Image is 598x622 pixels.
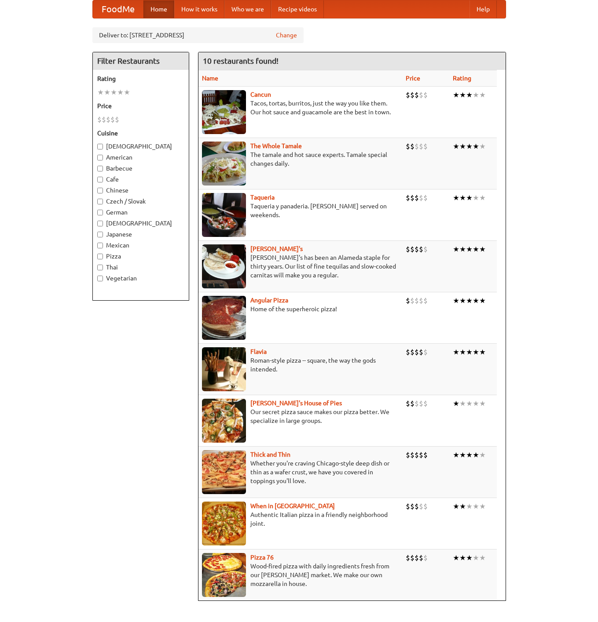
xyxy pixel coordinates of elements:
li: $ [419,90,423,100]
li: $ [410,450,415,460]
a: Price [406,75,420,82]
label: [DEMOGRAPHIC_DATA] [97,142,184,151]
li: $ [410,553,415,563]
li: ★ [459,553,466,563]
a: Help [470,0,497,18]
label: Barbecue [97,164,184,173]
input: Chinese [97,188,103,193]
li: ★ [466,347,473,357]
label: American [97,153,184,162]
li: $ [102,115,106,124]
li: ★ [479,244,486,254]
li: $ [415,502,419,511]
h5: Rating [97,74,184,83]
li: ★ [466,450,473,460]
a: When in [GEOGRAPHIC_DATA] [250,502,335,509]
li: ★ [459,399,466,408]
li: ★ [110,87,117,97]
li: $ [423,347,428,357]
li: ★ [479,296,486,306]
li: ★ [466,296,473,306]
label: Vegetarian [97,274,184,283]
li: $ [423,296,428,306]
li: ★ [473,553,479,563]
li: ★ [473,193,479,203]
li: $ [415,244,419,254]
a: Taqueria [250,194,275,201]
li: $ [406,142,410,151]
li: $ [419,142,423,151]
li: ★ [459,296,466,306]
input: Vegetarian [97,276,103,281]
img: taqueria.jpg [202,193,246,237]
li: ★ [466,399,473,408]
li: ★ [453,244,459,254]
li: $ [423,502,428,511]
li: $ [419,193,423,203]
img: pizza76.jpg [202,553,246,597]
li: ★ [97,87,104,97]
input: Barbecue [97,166,103,171]
li: ★ [479,502,486,511]
label: [DEMOGRAPHIC_DATA] [97,219,184,228]
li: ★ [459,502,466,511]
li: ★ [479,90,486,100]
li: ★ [466,90,473,100]
li: $ [406,296,410,306]
div: Deliver to: [STREET_ADDRESS] [92,27,304,43]
a: How it works [174,0,224,18]
li: $ [406,399,410,408]
ng-pluralize: 10 restaurants found! [203,57,279,65]
li: $ [410,142,415,151]
p: Authentic Italian pizza in a friendly neighborhood joint. [202,510,399,528]
img: thick.jpg [202,450,246,494]
li: ★ [473,450,479,460]
a: The Whole Tamale [250,142,302,149]
input: Japanese [97,232,103,237]
b: Angular Pizza [250,297,288,304]
li: $ [406,553,410,563]
label: Mexican [97,241,184,250]
p: Tacos, tortas, burritos, just the way you like them. Our hot sauce and guacamole are the best in ... [202,99,399,116]
label: Thai [97,263,184,272]
input: Cafe [97,177,103,182]
a: FoodMe [93,0,143,18]
li: $ [406,502,410,511]
li: ★ [459,347,466,357]
a: Thick and Thin [250,451,290,458]
label: German [97,208,184,217]
img: pedros.jpg [202,244,246,288]
label: Cafe [97,175,184,184]
li: ★ [453,142,459,151]
p: Whether you're craving Chicago-style deep dish or thin as a wafer crust, we have you covered in t... [202,459,399,485]
a: [PERSON_NAME]'s [250,245,303,252]
li: ★ [473,399,479,408]
li: $ [410,502,415,511]
li: $ [415,90,419,100]
li: $ [410,90,415,100]
li: $ [423,450,428,460]
li: $ [423,142,428,151]
li: $ [419,347,423,357]
li: ★ [479,399,486,408]
a: Flavia [250,348,267,355]
li: ★ [453,553,459,563]
li: ★ [466,553,473,563]
li: ★ [466,142,473,151]
li: $ [423,193,428,203]
input: Mexican [97,243,103,248]
input: Thai [97,265,103,270]
p: [PERSON_NAME]'s has been an Alameda staple for thirty years. Our list of fine tequilas and slow-c... [202,253,399,280]
li: ★ [104,87,110,97]
li: $ [415,399,419,408]
li: $ [419,450,423,460]
li: ★ [117,87,124,97]
a: Cancun [250,91,271,98]
li: ★ [473,244,479,254]
input: German [97,210,103,215]
p: Roman-style pizza -- square, the way the gods intended. [202,356,399,374]
li: $ [423,244,428,254]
